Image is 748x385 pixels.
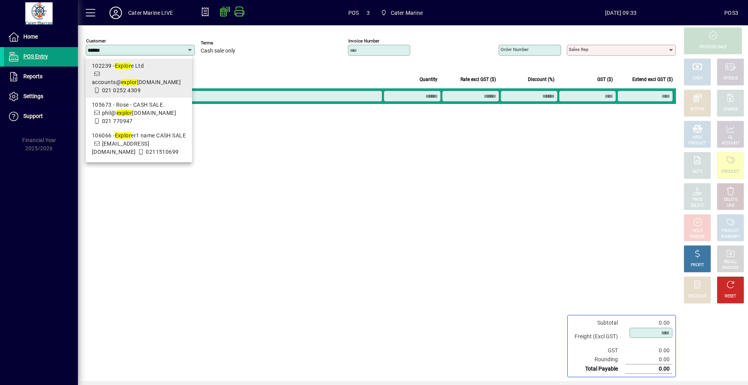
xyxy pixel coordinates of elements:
mat-label: Customer [86,38,106,44]
em: Explor [115,63,131,69]
td: 0.00 [626,355,672,364]
div: PRODUCT [688,141,706,146]
div: 105673 - Rose - CASH SALE [92,101,186,109]
div: Cater Marine LIVE [128,7,173,19]
div: SELECT [691,203,704,209]
span: Home [23,33,38,40]
div: LINE [727,203,734,209]
mat-option: 105673 - Rose - CASH SALE [86,98,192,128]
td: 0.00 [626,346,672,355]
div: 106066 - er1 name CASH SALE [92,132,186,140]
em: explor [116,110,132,116]
div: RECALL [724,259,737,265]
div: RESET [725,294,736,299]
div: HOLD [692,228,702,234]
span: POS Entry [23,53,48,60]
span: POS [348,7,359,19]
mat-option: 106066 - Explorer1 name CASH SALE [86,128,192,159]
div: PRODUCT [722,169,739,175]
td: Total Payable [571,364,626,374]
span: Terms [201,40,247,46]
div: MISC [693,135,702,141]
td: Subtotal [571,318,626,327]
span: Cater Marine [378,6,426,20]
span: Reports [23,73,42,79]
span: Settings [23,93,43,99]
span: Quantity [420,75,438,84]
span: Cash sale only [201,48,235,54]
div: DISCOUNT [688,294,707,299]
div: DELETE [724,197,737,203]
span: [DATE] 09:33 [517,7,724,19]
span: accounts@ [DOMAIN_NAME] [92,79,181,85]
div: PRICE [692,197,703,203]
span: 0211510699 [146,149,178,155]
a: Support [4,107,78,126]
em: explor [121,79,137,85]
div: GL [728,135,733,141]
mat-label: Order number [501,47,529,52]
span: GST ($) [597,75,613,84]
a: Home [4,27,78,47]
mat-label: Sales rep [569,47,588,52]
div: INVOICES [722,265,739,271]
td: Rounding [571,355,626,364]
span: Support [23,113,43,119]
div: INVOICE [690,234,704,240]
div: PROFIT [691,262,704,268]
div: CHEQUE [723,76,738,81]
a: Settings [4,87,78,106]
span: [EMAIL_ADDRESS][DOMAIN_NAME] [92,141,149,155]
td: 0.00 [626,318,672,327]
button: Profile [103,6,128,20]
span: 021 0252 4309 [102,87,141,93]
div: POS3 [724,7,738,19]
div: NOTE [692,169,702,175]
mat-label: Invoice number [348,38,379,44]
div: ACCOUNT [722,141,739,146]
td: Freight (Excl GST) [571,327,626,346]
div: CASH [692,76,702,81]
div: SUMMARY [721,234,740,240]
span: phil@ [DOMAIN_NAME] [102,110,176,116]
span: Cater Marine [391,7,423,19]
span: 021 770947 [102,118,133,124]
span: 3 [367,7,370,19]
div: PROCESS SALE [699,44,727,50]
a: Reports [4,67,78,86]
mat-option: 102239 - Explore Ltd [86,59,192,98]
span: Extend excl GST ($) [632,75,673,84]
td: GST [571,346,626,355]
td: 0.00 [626,364,672,374]
span: Discount (%) [528,75,554,84]
div: PRODUCT [722,228,739,234]
div: 102239 - e Ltd [92,62,186,70]
div: EFTPOS [690,107,705,113]
div: CHARGE [723,107,738,113]
span: Rate excl GST ($) [460,75,496,84]
em: Explor [115,132,131,139]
